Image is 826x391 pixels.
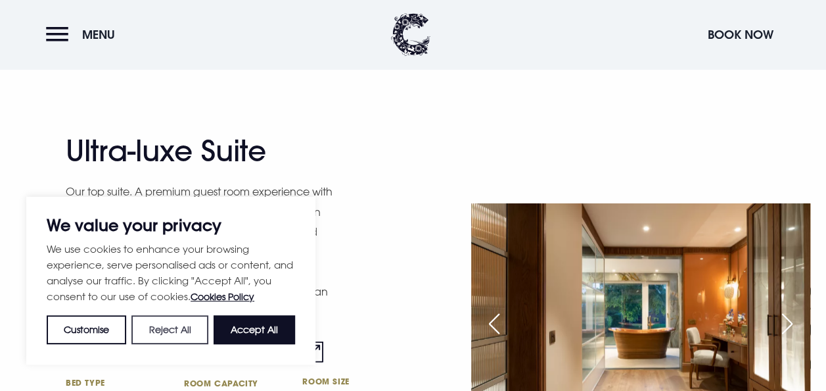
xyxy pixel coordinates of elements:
[47,315,126,344] button: Customise
[391,13,430,56] img: Clandeboye Lodge
[26,197,315,365] div: We value your privacy
[771,309,804,338] div: Next slide
[191,291,254,302] a: Cookies Policy
[47,241,295,305] p: We use cookies to enhance your browsing experience, serve personalised ads or content, and analys...
[82,27,115,42] span: Menu
[66,134,322,169] h2: Ultra-luxe Suite
[131,315,208,344] button: Reject All
[478,309,511,338] div: Previous slide
[46,20,122,49] button: Menu
[66,377,168,388] h6: Bed type
[66,182,335,322] p: Our top suite. A premium guest room experience with generous proportions, the Ultra-luxe Suite ma...
[302,376,405,386] h6: Room size
[701,20,780,49] button: Book Now
[47,217,295,233] p: We value your privacy
[214,315,295,344] button: Accept All
[184,378,287,388] h6: Room capacity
